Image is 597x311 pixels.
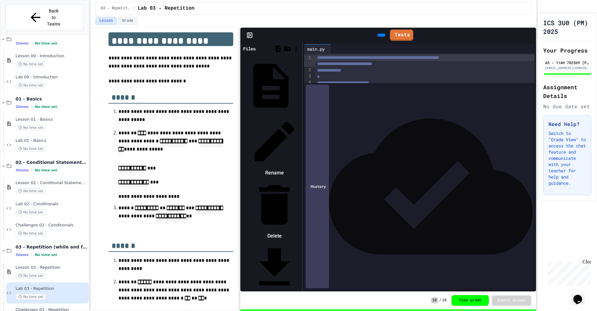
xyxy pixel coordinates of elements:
[35,41,57,45] span: No time set
[442,298,447,303] span: 10
[304,44,331,53] div: main.py
[35,105,57,109] span: No time set
[304,73,312,79] div: 3
[248,179,301,241] li: Delete
[543,46,591,55] h2: Your Progress
[31,252,32,257] span: •
[545,259,591,285] iframe: chat widget
[431,297,438,304] span: 10
[16,244,87,250] span: 03 - Repetition (while and for)
[16,202,87,207] span: Lab 02 - Conditionals
[545,66,590,70] div: [EMAIL_ADDRESS][DOMAIN_NAME]
[548,120,586,128] h3: Need Help?
[46,8,61,27] span: Back to Teams
[543,103,591,110] div: No due date set
[16,273,46,279] span: No time set
[95,17,117,25] button: Lesson
[16,180,87,186] span: Lesson 02 - Conditional Statements (if)
[138,5,194,12] span: Lab 03 - Repetition
[497,298,526,303] span: Submit Answer
[16,253,29,257] span: 3 items
[16,160,87,165] span: 02 - Conditional Statements (if)
[16,41,29,45] span: 2 items
[133,6,135,11] span: /
[118,17,137,25] button: Grade
[101,6,131,11] span: 03 - Repetition (while and for)
[16,294,46,300] span: No time set
[2,2,43,39] div: Chat with us now!Close
[16,209,46,215] span: No time set
[545,60,590,65] div: AS - 11AH 782569 [PERSON_NAME] SS
[548,130,586,186] p: Switch to "Grade View" to access the chat feature and communicate with your teacher for help and ...
[492,295,531,305] button: Submit Answer
[31,41,32,46] span: •
[35,253,57,257] span: No time set
[543,83,591,100] h2: Assignment Details
[16,223,87,228] span: Challenges 02 - Conditionals
[16,96,87,102] span: 01 - Basics
[451,295,489,306] button: View grade
[571,286,591,305] iframe: chat widget
[16,53,87,59] span: Lesson 00 - Introduction
[306,85,329,288] div: History
[439,298,442,303] span: /
[16,105,29,109] span: 2 items
[16,138,87,143] span: Lab 01 - Basics
[16,230,46,236] span: No time set
[16,82,46,88] span: No time set
[304,46,328,52] div: main.py
[304,55,312,67] div: 1
[304,67,312,73] div: 2
[248,115,301,178] li: Rename
[16,117,87,122] span: Lesson 01 - Basics
[16,125,46,131] span: No time set
[16,168,29,172] span: 3 items
[304,79,312,86] div: 4
[390,30,413,41] a: Tests
[16,146,46,152] span: No time set
[248,242,301,304] li: Download
[16,75,87,80] span: Lab 00 - Introduction
[543,18,591,36] h1: ICS 3U0 (PM) 2025
[16,188,46,194] span: No time set
[6,4,84,31] button: Back to Teams
[16,61,46,67] span: No time set
[35,168,57,172] span: No time set
[243,45,256,52] div: Files
[31,168,32,173] span: •
[16,265,87,270] span: Lesson 03 - Repetition
[31,104,32,109] span: •
[16,286,87,291] span: Lab 03 - Repetition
